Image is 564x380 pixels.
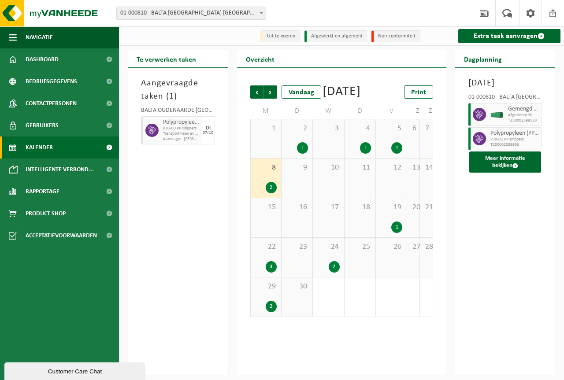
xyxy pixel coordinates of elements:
[26,159,94,181] span: Intelligente verbond...
[26,203,66,225] span: Product Shop
[424,242,428,252] span: 28
[264,85,277,99] span: Volgende
[345,103,376,119] td: D
[266,301,277,312] div: 2
[508,113,540,118] span: Afgesloten 30 m³ tapijtrollen
[317,124,339,133] span: 3
[250,85,263,99] span: Vorige
[266,182,277,193] div: 2
[141,107,215,116] div: BALTA OUDENAARDE [GEOGRAPHIC_DATA]
[404,85,433,99] a: Print
[163,137,200,142] span: Aanvrager: [PERSON_NAME]
[286,203,308,212] span: 16
[412,163,415,173] span: 13
[424,124,428,133] span: 7
[4,361,147,380] iframe: chat widget
[329,261,340,273] div: 2
[282,85,321,99] div: Vandaag
[255,282,277,291] span: 29
[282,103,313,119] td: D
[286,124,308,133] span: 2
[26,181,59,203] span: Rapportage
[206,125,211,131] div: DI
[508,118,540,123] span: T250002599550
[163,119,200,126] span: Polypropyleen (PP) textiel, naaldvilt (vellen / linten)
[407,103,420,119] td: Z
[508,106,540,113] span: Gemengd textiel, tuft (rol)
[317,203,339,212] span: 17
[255,124,277,133] span: 1
[349,242,371,252] span: 25
[420,103,433,119] td: Z
[412,124,415,133] span: 6
[26,26,53,48] span: Navigatie
[297,142,308,154] div: 1
[116,7,266,20] span: 01-000810 - BALTA OUDENAARDE NV - OUDENAARDE
[349,124,371,133] span: 4
[286,163,308,173] span: 9
[490,130,540,137] span: Polypropyleen (PP) textiel, naaldvilt (vellen / linten)
[468,94,542,103] div: 01-000810 - BALTA [GEOGRAPHIC_DATA] [GEOGRAPHIC_DATA] - [GEOGRAPHIC_DATA]
[26,225,97,247] span: Acceptatievoorwaarden
[490,111,504,118] img: HK-XA-30-GN-00
[380,203,402,212] span: 19
[163,126,200,131] span: P30-CU PP snippers
[141,77,215,103] h3: Aangevraagde taken ( )
[424,163,428,173] span: 14
[203,131,213,135] div: 07/10
[490,142,540,148] span: T250002589956
[250,103,282,119] td: M
[380,124,402,133] span: 5
[313,103,344,119] td: W
[349,163,371,173] span: 11
[266,261,277,273] div: 3
[455,50,511,67] h2: Dagplanning
[163,131,200,137] span: Transport heen en terug op aanvraag
[286,242,308,252] span: 23
[237,50,283,67] h2: Overzicht
[411,89,426,96] span: Print
[260,30,300,42] li: Uit te voeren
[255,163,277,173] span: 8
[128,50,205,67] h2: Te verwerken taken
[376,103,407,119] td: V
[286,282,308,291] span: 30
[26,137,53,159] span: Kalender
[304,30,367,42] li: Afgewerkt en afgemeld
[371,30,420,42] li: Non-conformiteit
[26,114,59,137] span: Gebruikers
[458,29,561,43] a: Extra taak aanvragen
[412,203,415,212] span: 20
[317,242,339,252] span: 24
[169,92,174,101] span: 1
[380,242,402,252] span: 26
[391,142,402,154] div: 1
[469,151,542,173] button: Meer informatie bekijken
[380,163,402,173] span: 12
[26,92,77,114] span: Contactpersonen
[255,242,277,252] span: 22
[468,77,542,90] h3: [DATE]
[349,203,371,212] span: 18
[255,203,277,212] span: 15
[26,48,59,70] span: Dashboard
[424,203,428,212] span: 21
[317,163,339,173] span: 10
[391,221,402,233] div: 1
[117,7,266,19] span: 01-000810 - BALTA OUDENAARDE NV - OUDENAARDE
[490,137,540,142] span: P30-CU PP snippers
[26,70,77,92] span: Bedrijfsgegevens
[323,85,361,99] div: [DATE]
[412,242,415,252] span: 27
[360,142,371,154] div: 1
